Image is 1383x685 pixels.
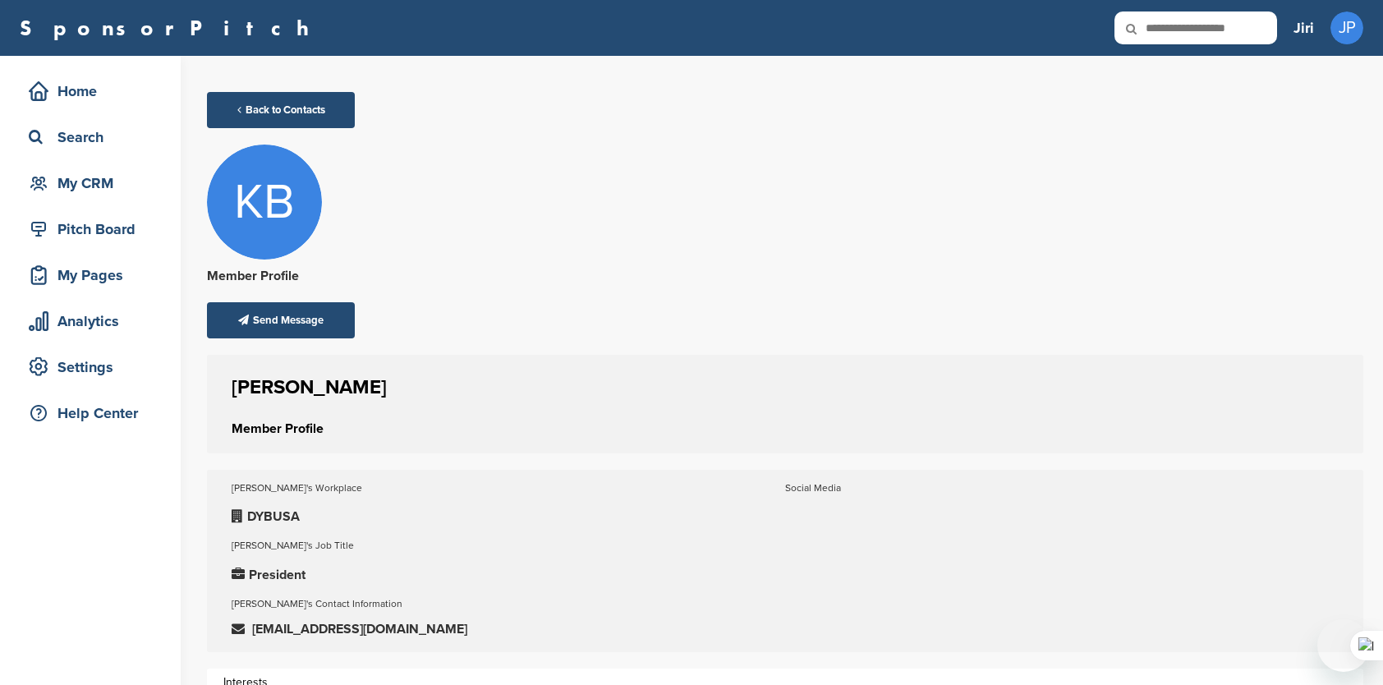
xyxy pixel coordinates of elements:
[232,507,785,527] p: DYBUSA
[232,623,785,636] div: [EMAIL_ADDRESS][DOMAIN_NAME]
[25,352,164,382] div: Settings
[16,348,164,386] a: Settings
[20,17,319,39] a: SponsorPitch
[1330,11,1363,44] span: JP
[16,302,164,340] a: Analytics
[232,565,785,586] p: President
[232,594,785,614] p: [PERSON_NAME]'s Contact Information
[207,266,355,286] h3: Member Profile
[232,373,1339,402] h1: [PERSON_NAME]
[25,398,164,428] div: Help Center
[1293,10,1314,46] a: Jiri
[16,72,164,110] a: Home
[207,145,322,260] div: KB
[16,394,164,432] a: Help Center
[207,92,355,128] a: Back to Contacts
[207,302,355,338] a: Send Message
[16,118,164,156] a: Search
[232,536,785,556] p: [PERSON_NAME]'s Job Title
[16,210,164,248] a: Pitch Board
[16,256,164,294] a: My Pages
[25,122,164,152] div: Search
[1293,16,1314,39] h3: Jiri
[25,260,164,290] div: My Pages
[232,478,785,499] p: [PERSON_NAME]'s Workplace
[25,76,164,106] div: Home
[16,164,164,202] a: My CRM
[232,419,324,439] h3: Member Profile
[25,306,164,336] div: Analytics
[1317,619,1370,672] iframe: Tlačítko pro spuštění okna posílání zpráv
[25,214,164,244] div: Pitch Board
[25,168,164,198] div: My CRM
[785,478,1339,499] p: Social Media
